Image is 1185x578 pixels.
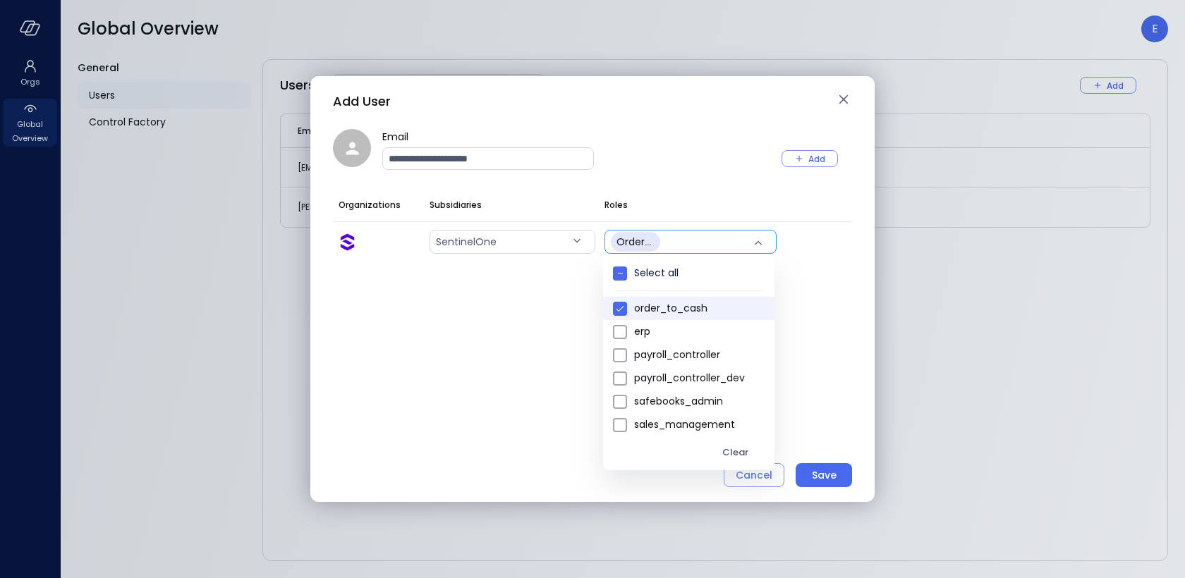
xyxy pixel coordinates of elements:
span: safebooks_admin [634,394,763,409]
div: Clear [722,445,748,461]
span: payroll_controller [634,348,763,362]
span: Select all [634,266,763,281]
span: erp [634,324,763,339]
button: Clear [707,441,763,465]
span: order_to_cash [634,301,763,316]
span: payroll_controller_dev [634,371,763,386]
span: sales_management [634,417,763,432]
